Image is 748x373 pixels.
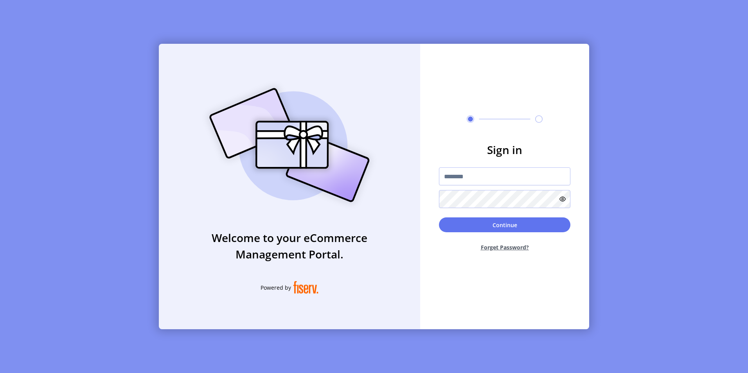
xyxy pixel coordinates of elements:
[159,230,420,262] h3: Welcome to your eCommerce Management Portal.
[439,217,570,232] button: Continue
[439,237,570,258] button: Forget Password?
[439,142,570,158] h3: Sign in
[261,283,291,292] span: Powered by
[198,79,381,211] img: card_Illustration.svg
